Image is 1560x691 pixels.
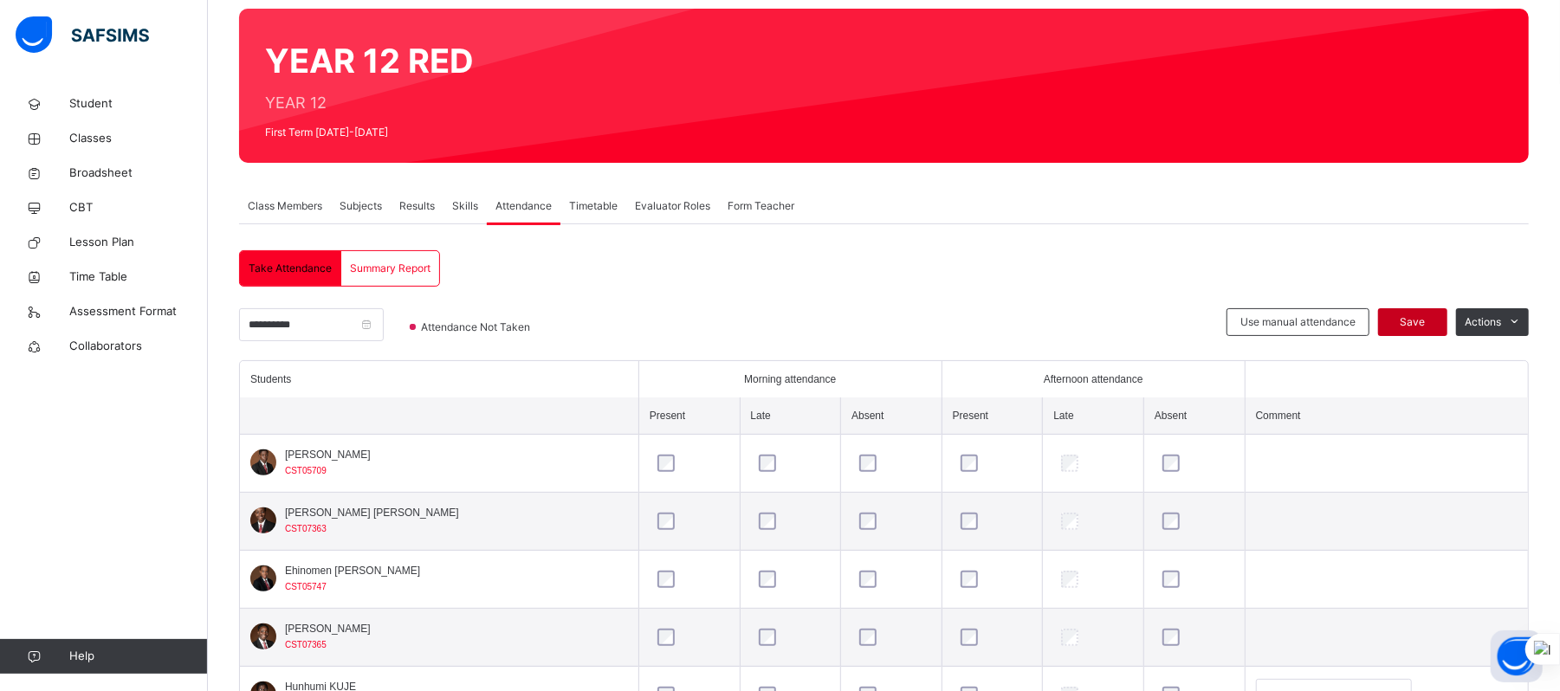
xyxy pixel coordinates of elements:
span: Attendance Not Taken [419,320,535,335]
span: Timetable [569,198,618,214]
button: Open asap [1491,630,1543,682]
span: Morning attendance [744,371,836,387]
span: Class Members [248,198,322,214]
span: Afternoon attendance [1044,371,1143,387]
span: [PERSON_NAME] [285,447,371,462]
th: Comment [1245,397,1528,435]
span: Use manual attendance [1240,314,1356,330]
th: Students [240,361,638,397]
span: Student [69,95,208,113]
span: Time Table [69,268,208,286]
span: Lesson Plan [69,234,208,251]
span: CST05709 [285,466,327,475]
span: CST07363 [285,524,327,533]
span: Ehinomen [PERSON_NAME] [285,563,420,578]
th: Absent [841,397,942,435]
span: Actions [1465,314,1501,330]
span: CST07365 [285,640,327,649]
span: Help [69,648,207,665]
span: Skills [452,198,478,214]
span: Form Teacher [728,198,794,214]
th: Late [1043,397,1144,435]
span: Attendance [495,198,552,214]
span: Evaluator Roles [635,198,710,214]
span: [PERSON_NAME] [PERSON_NAME] [285,505,459,520]
span: Broadsheet [69,165,208,182]
th: Absent [1144,397,1246,435]
span: Summary Report [350,261,430,276]
span: Take Attendance [249,261,332,276]
th: Present [638,397,740,435]
th: Present [942,397,1043,435]
span: Classes [69,130,208,147]
span: CBT [69,199,208,216]
span: Collaborators [69,338,208,355]
span: Assessment Format [69,303,208,320]
span: Results [399,198,435,214]
span: CST05747 [285,582,327,591]
th: Late [740,397,841,435]
span: Subjects [340,198,382,214]
span: Save [1391,314,1434,330]
img: safsims [16,16,149,53]
span: [PERSON_NAME] [285,621,371,636]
